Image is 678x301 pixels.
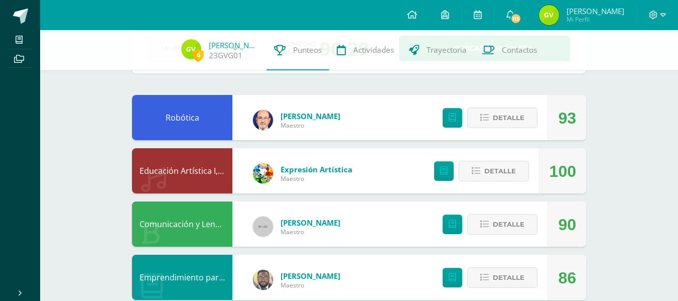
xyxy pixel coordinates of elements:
[209,50,242,61] a: 23GVG01
[209,40,259,50] a: [PERSON_NAME]
[558,95,576,141] div: 93
[253,110,273,130] img: 6b7a2a75a6c7e6282b1a1fdce061224c.png
[401,30,474,70] a: Trayectoria
[510,13,521,24] span: 115
[132,148,232,193] div: Educación Artística I, Música y Danza
[459,161,529,181] button: Detalle
[567,15,624,24] span: Mi Perfil
[353,45,394,55] span: Actividades
[132,255,232,300] div: Emprendimiento para la Productividad
[281,218,340,228] span: [PERSON_NAME]
[539,5,559,25] img: a58cbbdc115de5744d1a1db7110e8548.png
[281,164,352,174] span: Expresión Artística
[132,202,232,247] div: Comunicación y Lenguaje, Idioma Español
[266,30,329,70] a: Punteos
[193,49,204,61] span: 6
[484,162,516,180] span: Detalle
[132,95,232,140] div: Robótica
[281,281,340,289] span: Maestro
[567,6,624,16] span: [PERSON_NAME]
[558,202,576,247] div: 90
[427,45,467,55] span: Trayectoria
[293,45,322,55] span: Punteos
[493,268,524,287] span: Detalle
[474,30,545,70] a: Contactos
[281,228,340,236] span: Maestro
[281,121,340,130] span: Maestro
[281,174,352,183] span: Maestro
[329,30,401,70] a: Actividades
[253,270,273,290] img: 712781701cd376c1a616437b5c60ae46.png
[181,39,201,59] img: a58cbbdc115de5744d1a1db7110e8548.png
[281,271,340,281] span: [PERSON_NAME]
[502,45,537,55] span: Contactos
[493,109,524,127] span: Detalle
[467,108,537,128] button: Detalle
[253,217,273,237] img: 60x60
[467,214,537,235] button: Detalle
[281,111,340,121] span: [PERSON_NAME]
[493,215,524,234] span: Detalle
[253,163,273,183] img: 159e24a6ecedfdf8f489544946a573f0.png
[550,149,576,194] div: 100
[467,267,537,288] button: Detalle
[558,255,576,300] div: 86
